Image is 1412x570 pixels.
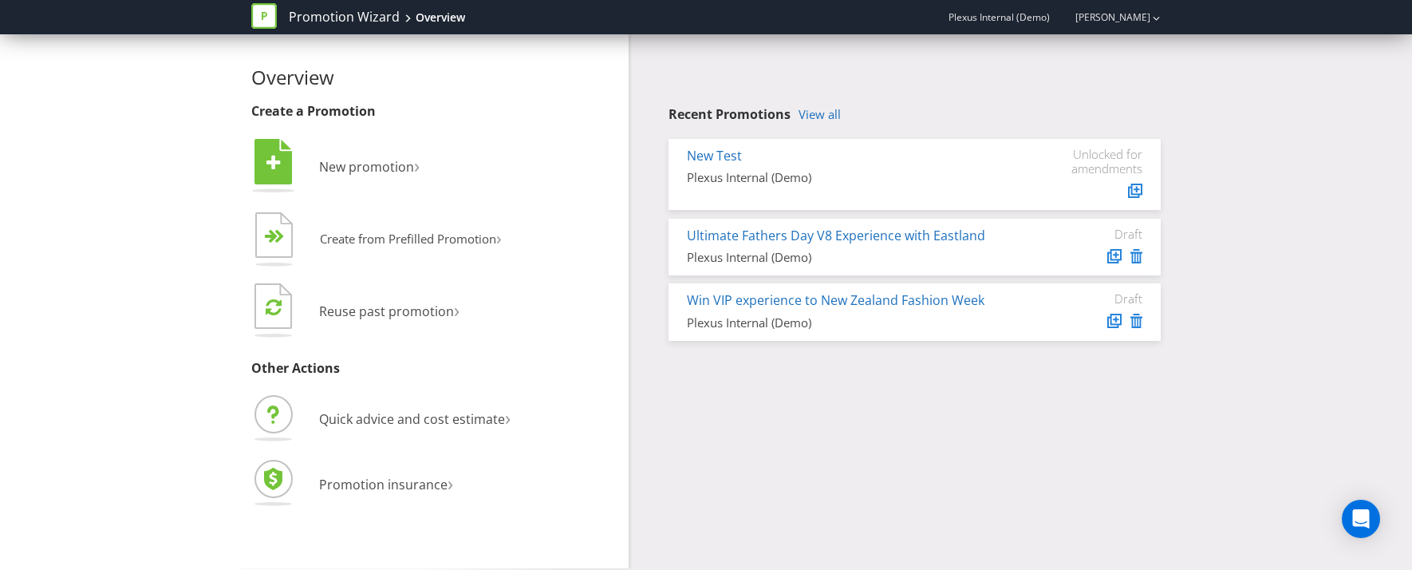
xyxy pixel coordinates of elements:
[496,225,502,250] span: ›
[1059,10,1150,24] a: [PERSON_NAME]
[687,169,1023,186] div: Plexus Internal (Demo)
[687,147,742,164] a: New Test
[687,227,985,244] a: Ultimate Fathers Day V8 Experience with Eastland
[687,291,984,309] a: Win VIP experience to New Zealand Fashion Week
[1047,147,1142,176] div: Unlocked for amendments
[266,154,281,172] tspan: 
[251,362,617,376] h3: Other Actions
[251,476,453,493] a: Promotion insurance›
[319,303,454,320] span: Reuse past promotion
[949,10,1050,24] span: Plexus Internal (Demo)
[687,315,1023,331] div: Plexus Internal (Demo)
[448,469,453,496] span: ›
[416,10,465,26] div: Overview
[414,152,420,178] span: ›
[319,476,448,493] span: Promotion insurance
[669,105,791,123] span: Recent Promotions
[251,410,511,428] a: Quick advice and cost estimate›
[251,208,503,272] button: Create from Prefilled Promotion›
[799,108,841,121] a: View all
[266,298,282,316] tspan: 
[454,296,459,323] span: ›
[319,410,505,428] span: Quick advice and cost estimate
[251,105,617,119] h3: Create a Promotion
[687,249,1023,266] div: Plexus Internal (Demo)
[505,404,511,430] span: ›
[1047,291,1142,306] div: Draft
[274,229,285,244] tspan: 
[251,67,617,88] h2: Overview
[1047,227,1142,241] div: Draft
[289,8,400,26] a: Promotion Wizard
[1342,500,1380,538] div: Open Intercom Messenger
[320,231,496,247] span: Create from Prefilled Promotion
[319,158,414,176] span: New promotion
